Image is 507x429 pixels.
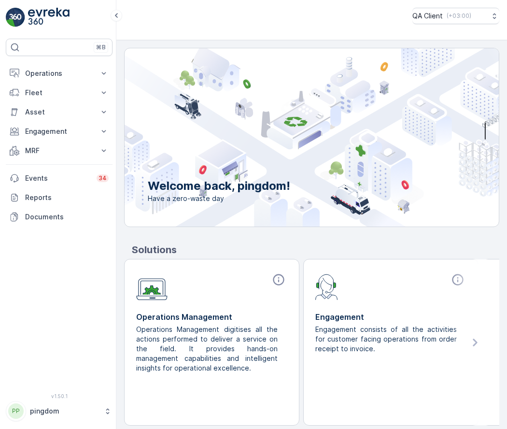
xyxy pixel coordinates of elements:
a: Reports [6,188,113,207]
div: PP [8,403,24,419]
img: module-icon [315,273,338,300]
p: Solutions [132,243,499,257]
p: Operations [25,69,93,78]
button: QA Client(+03:00) [412,8,499,24]
p: 34 [99,174,107,182]
p: ⌘B [96,43,106,51]
a: Documents [6,207,113,227]
button: Operations [6,64,113,83]
button: PPpingdom [6,401,113,421]
p: Asset [25,107,93,117]
p: Engagement consists of all the activities for customer facing operations from order receipt to in... [315,325,459,354]
p: Operations Management [136,311,287,323]
button: Asset [6,102,113,122]
p: Operations Management digitises all the actions performed to deliver a service on the field. It p... [136,325,280,373]
button: Fleet [6,83,113,102]
p: pingdom [30,406,99,416]
img: logo [6,8,25,27]
img: city illustration [81,48,499,227]
p: QA Client [412,11,443,21]
span: Have a zero-waste day [148,194,290,203]
button: Engagement [6,122,113,141]
img: module-icon [136,273,168,300]
p: Engagement [25,127,93,136]
p: Welcome back, pingdom! [148,178,290,194]
img: logo_light-DOdMpM7g.png [28,8,70,27]
span: v 1.50.1 [6,393,113,399]
p: Events [25,173,91,183]
p: Fleet [25,88,93,98]
p: ( +03:00 ) [447,12,471,20]
button: MRF [6,141,113,160]
a: Events34 [6,169,113,188]
p: MRF [25,146,93,156]
p: Engagement [315,311,466,323]
p: Reports [25,193,109,202]
p: Documents [25,212,109,222]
